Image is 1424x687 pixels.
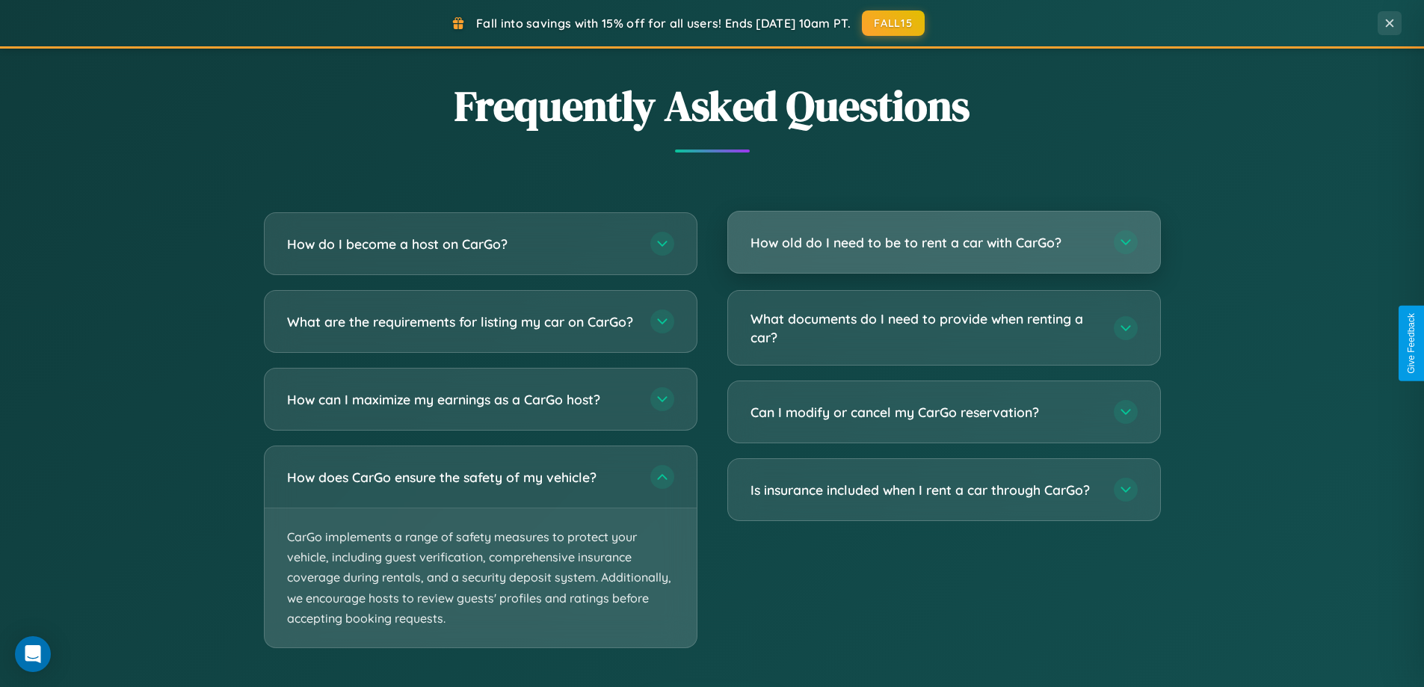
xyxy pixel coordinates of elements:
h3: How can I maximize my earnings as a CarGo host? [287,390,635,409]
h3: How old do I need to be to rent a car with CarGo? [750,233,1099,252]
button: FALL15 [862,10,925,36]
span: Fall into savings with 15% off for all users! Ends [DATE] 10am PT. [476,16,851,31]
h2: Frequently Asked Questions [264,77,1161,135]
h3: Is insurance included when I rent a car through CarGo? [750,481,1099,499]
h3: What are the requirements for listing my car on CarGo? [287,312,635,331]
h3: What documents do I need to provide when renting a car? [750,309,1099,346]
h3: Can I modify or cancel my CarGo reservation? [750,403,1099,422]
div: Open Intercom Messenger [15,636,51,672]
h3: How does CarGo ensure the safety of my vehicle? [287,468,635,487]
h3: How do I become a host on CarGo? [287,235,635,253]
p: CarGo implements a range of safety measures to protect your vehicle, including guest verification... [265,508,697,647]
div: Give Feedback [1406,313,1417,374]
